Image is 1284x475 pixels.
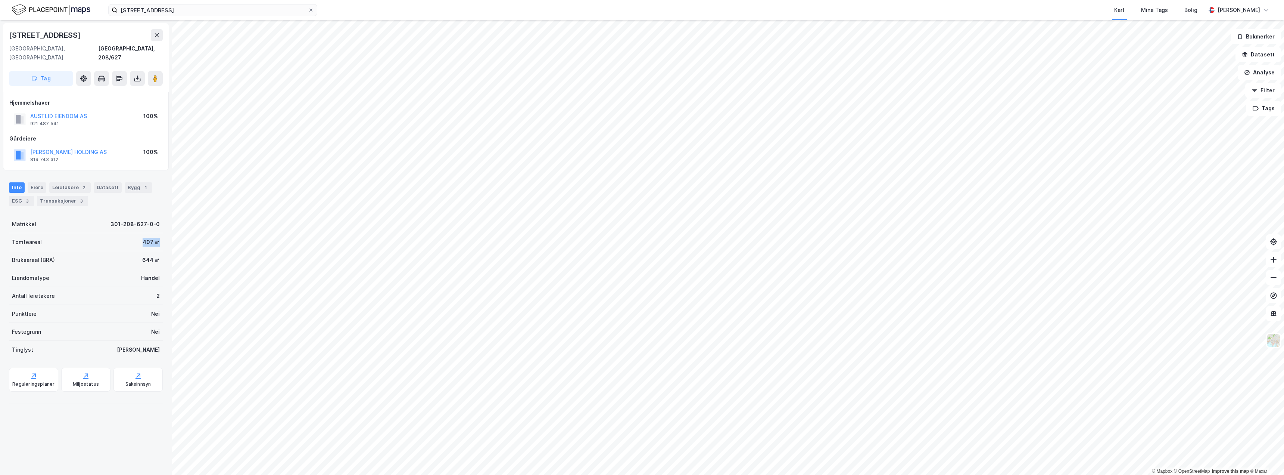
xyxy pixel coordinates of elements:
div: [PERSON_NAME] [117,345,160,354]
div: Gårdeiere [9,134,162,143]
div: 921 487 541 [30,121,59,127]
div: 407 ㎡ [143,238,160,247]
div: Info [9,182,25,193]
div: Kontrollprogram for chat [1247,439,1284,475]
div: Datasett [94,182,122,193]
div: ESG [9,196,34,206]
div: [GEOGRAPHIC_DATA], 208/627 [98,44,163,62]
div: Punktleie [12,309,37,318]
button: Filter [1245,83,1281,98]
div: Tinglyst [12,345,33,354]
div: Bygg [125,182,152,193]
div: 644 ㎡ [142,256,160,265]
div: Transaksjoner [37,196,88,206]
div: Bruksareal (BRA) [12,256,55,265]
div: Nei [151,327,160,336]
div: Nei [151,309,160,318]
img: logo.f888ab2527a4732fd821a326f86c7f29.svg [12,3,90,16]
div: 2 [156,292,160,300]
div: 819 743 312 [30,157,58,163]
div: 1 [142,184,149,191]
div: Festegrunn [12,327,41,336]
div: Antall leietakere [12,292,55,300]
div: Bolig [1184,6,1197,15]
div: Kart [1114,6,1125,15]
div: Saksinnsyn [125,381,151,387]
div: Reguleringsplaner [12,381,54,387]
div: Eiere [28,182,46,193]
div: Tomteareal [12,238,42,247]
div: Mine Tags [1141,6,1168,15]
button: Tags [1246,101,1281,116]
div: Handel [141,274,160,283]
div: Leietakere [49,182,91,193]
button: Bokmerker [1231,29,1281,44]
button: Datasett [1235,47,1281,62]
div: 2 [80,184,88,191]
div: 301-208-627-0-0 [110,220,160,229]
iframe: Chat Widget [1247,439,1284,475]
div: [STREET_ADDRESS] [9,29,82,41]
div: 3 [78,197,85,205]
div: 100% [143,148,158,157]
div: Matrikkel [12,220,36,229]
div: 100% [143,112,158,121]
div: Miljøstatus [73,381,99,387]
button: Analyse [1238,65,1281,80]
img: Z [1266,333,1281,348]
a: OpenStreetMap [1174,469,1210,474]
div: [GEOGRAPHIC_DATA], [GEOGRAPHIC_DATA] [9,44,98,62]
button: Tag [9,71,73,86]
div: Hjemmelshaver [9,98,162,107]
a: Improve this map [1212,469,1249,474]
div: Eiendomstype [12,274,49,283]
a: Mapbox [1152,469,1172,474]
div: [PERSON_NAME] [1218,6,1260,15]
input: Søk på adresse, matrikkel, gårdeiere, leietakere eller personer [118,4,308,16]
div: 3 [24,197,31,205]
